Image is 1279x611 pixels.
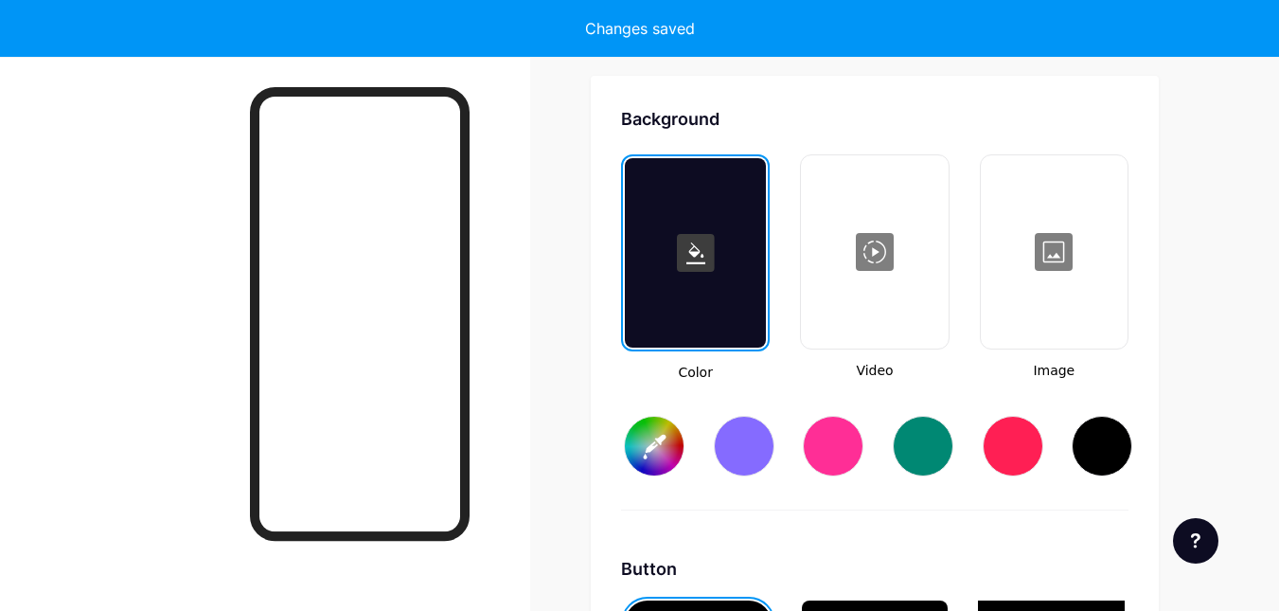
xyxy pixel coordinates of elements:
[621,106,1128,132] div: Background
[980,361,1128,381] span: Image
[621,363,770,383] span: Color
[800,361,949,381] span: Video
[585,17,695,40] div: Changes saved
[621,556,1128,582] div: Button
